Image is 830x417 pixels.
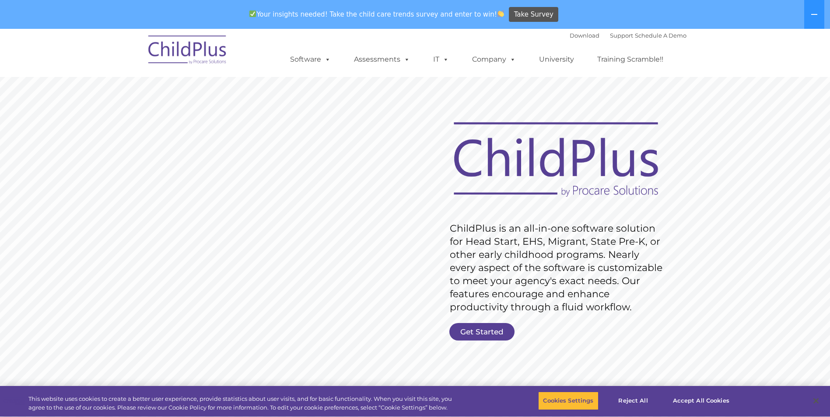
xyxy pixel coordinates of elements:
a: Training Scramble!! [588,51,672,68]
button: Accept All Cookies [668,392,734,410]
div: This website uses cookies to create a better user experience, provide statistics about user visit... [28,395,456,412]
a: Get Started [449,323,515,341]
a: Software [281,51,340,68]
a: Download [570,32,599,39]
img: ChildPlus by Procare Solutions [144,29,231,73]
a: Support [610,32,633,39]
rs-layer: ChildPlus is an all-in-one software solution for Head Start, EHS, Migrant, State Pre-K, or other ... [450,222,667,314]
a: Company [463,51,525,68]
a: IT [424,51,458,68]
span: Your insights needed! Take the child care trends survey and enter to win! [246,6,508,23]
img: ✅ [249,10,256,17]
a: Schedule A Demo [635,32,686,39]
button: Cookies Settings [538,392,598,410]
a: University [530,51,583,68]
a: Assessments [345,51,419,68]
a: Take Survey [509,7,558,22]
button: Close [806,391,826,410]
button: Reject All [606,392,661,410]
span: Take Survey [514,7,553,22]
img: 👏 [497,10,504,17]
font: | [570,32,686,39]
